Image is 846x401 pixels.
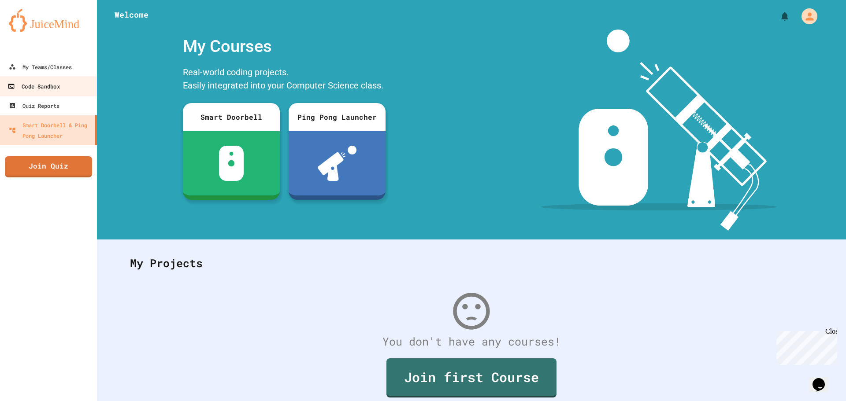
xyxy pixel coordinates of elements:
[9,120,92,141] div: Smart Doorbell & Ping Pong Launcher
[289,103,386,131] div: Ping Pong Launcher
[9,9,88,32] img: logo-orange.svg
[178,29,390,63] div: My Courses
[121,333,822,350] div: You don't have any courses!
[773,327,837,365] iframe: chat widget
[763,9,792,24] div: My Notifications
[4,4,61,56] div: Chat with us now!Close
[809,366,837,392] iframe: chat widget
[219,146,244,181] img: sdb-white.svg
[9,100,59,111] div: Quiz Reports
[318,146,357,181] img: ppl-with-ball.png
[183,103,280,131] div: Smart Doorbell
[9,62,72,72] div: My Teams/Classes
[792,6,820,26] div: My Account
[178,63,390,96] div: Real-world coding projects. Easily integrated into your Computer Science class.
[541,29,777,231] img: banner-image-my-projects.png
[386,358,557,397] a: Join first Course
[121,246,822,280] div: My Projects
[7,81,59,92] div: Code Sandbox
[5,156,92,177] a: Join Quiz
